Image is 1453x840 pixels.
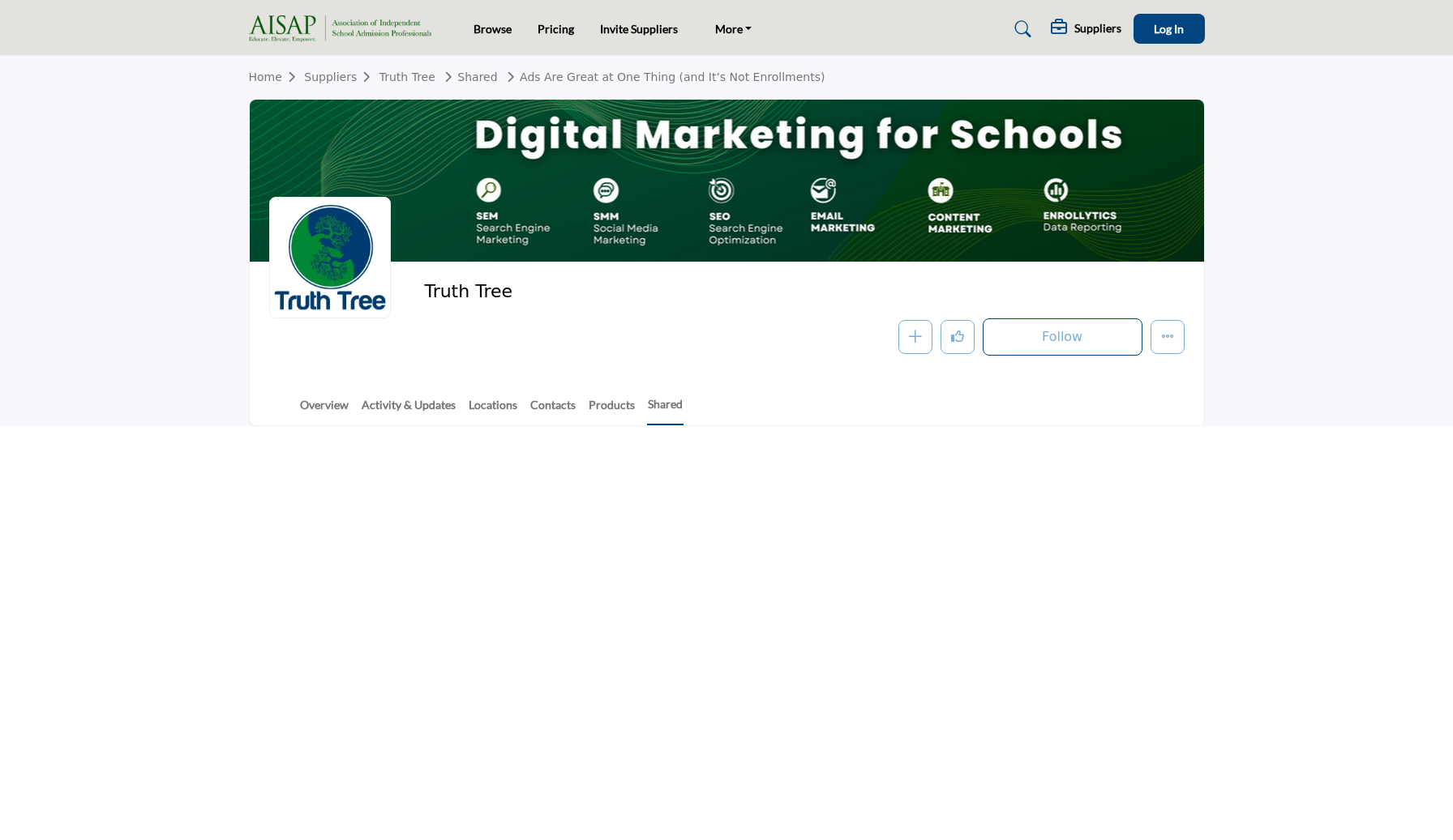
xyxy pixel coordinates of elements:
[474,22,512,36] a: Browse
[1151,320,1185,354] button: More details
[379,70,435,83] a: Truth Tree
[1134,14,1205,44] button: Log In
[361,396,456,424] a: Activity & Updates
[424,281,870,302] h2: Truth Tree
[529,396,576,424] a: Contacts
[1051,19,1121,39] div: Suppliers
[538,22,574,36] a: Pricing
[588,396,636,424] a: Products
[249,70,305,83] a: Home
[704,18,764,41] a: More
[1074,21,1121,36] h5: Suppliers
[468,396,518,424] a: Locations
[1154,22,1184,36] span: Log In
[299,396,349,424] a: Overview
[647,395,684,425] a: Shared
[501,70,825,83] a: Ads Are Great at One Thing (and It’s Not Enrollments)
[983,318,1142,356] button: Follow
[304,70,379,83] a: Suppliers
[600,22,678,36] a: Invite Suppliers
[941,320,975,354] button: Like
[439,70,497,83] a: Shared
[999,16,1042,42] a: Search
[249,15,439,42] img: site Logo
